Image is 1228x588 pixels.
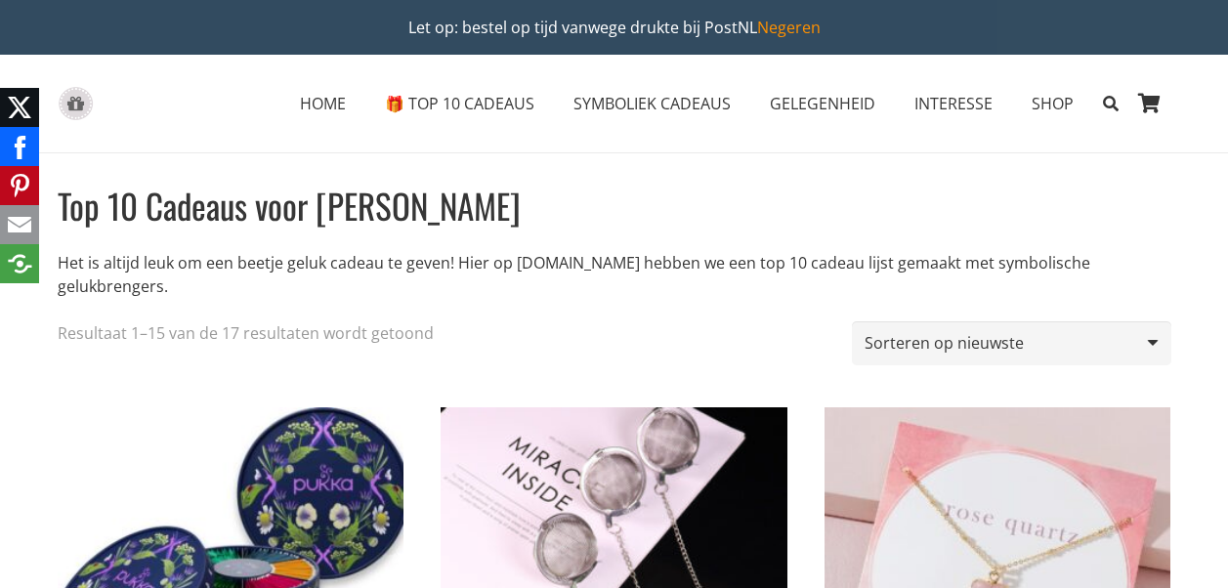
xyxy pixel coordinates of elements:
[914,93,993,114] span: INTERESSE
[58,251,1156,298] p: Het is altijd leuk om een beetje geluk cadeau te geven! Hier op [DOMAIN_NAME] hebben we een top 1...
[750,79,895,128] a: GELEGENHEIDGELEGENHEID Menu
[1012,79,1093,128] a: SHOPSHOP Menu
[573,93,731,114] span: SYMBOLIEK CADEAUS
[770,93,875,114] span: GELEGENHEID
[365,79,554,128] a: 🎁 TOP 10 CADEAUS🎁 TOP 10 CADEAUS Menu
[852,321,1170,365] select: Winkelbestelling
[58,184,1156,228] h1: Top 10 Cadeaus voor [PERSON_NAME]
[1093,79,1127,128] a: Zoeken
[58,87,94,121] a: gift-box-icon-grey-inspirerendwinkelen
[1032,93,1074,114] span: SHOP
[280,79,365,128] a: HOMEHOME Menu
[300,93,346,114] span: HOME
[385,93,534,114] span: 🎁 TOP 10 CADEAUS
[58,321,434,345] p: Resultaat 1–15 van de 17 resultaten wordt getoond
[554,79,750,128] a: SYMBOLIEK CADEAUSSYMBOLIEK CADEAUS Menu
[1128,55,1171,152] a: Winkelwagen
[895,79,1012,128] a: INTERESSEINTERESSE Menu
[757,17,821,38] a: Negeren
